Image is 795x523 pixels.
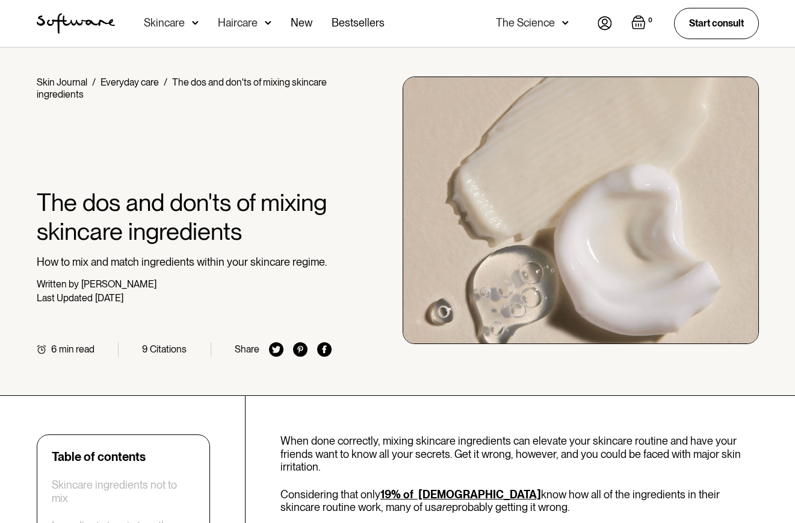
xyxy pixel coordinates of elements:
div: Haircare [218,17,258,29]
img: facebook icon [317,342,332,357]
div: Table of contents [52,449,146,464]
a: Skincare ingredients not to mix [52,478,195,504]
img: twitter icon [269,342,283,357]
a: home [37,13,115,34]
div: Citations [150,343,187,355]
div: Written by [37,278,79,290]
a: 19% of [DEMOGRAPHIC_DATA] [380,488,541,501]
div: 0 [646,15,655,26]
div: [PERSON_NAME] [81,278,156,290]
div: Last Updated [37,292,93,304]
a: Open empty cart [631,15,655,32]
div: / [92,77,96,88]
div: 6 [51,343,57,355]
div: / [164,77,167,88]
div: The dos and don'ts of mixing skincare ingredients [37,77,327,100]
img: arrow down [562,17,569,29]
p: When done correctly, mixing skincare ingredients can elevate your skincare routine and have your ... [280,434,759,474]
a: Everyday care [101,77,159,88]
img: arrow down [192,17,199,29]
a: Skin Journal [37,77,87,88]
p: Considering that only know how all of the ingredients in their skincare routine work, many of us ... [280,488,759,514]
div: Skincare [144,17,185,29]
div: The Science [496,17,555,29]
h1: The dos and don'ts of mixing skincare ingredients [37,188,332,246]
img: Software Logo [37,13,115,34]
em: are [436,501,452,513]
div: Share [235,343,259,355]
div: [DATE] [95,292,123,304]
img: arrow down [265,17,271,29]
p: How to mix and match ingredients within your skincare regime. [37,255,332,269]
img: pinterest icon [293,342,308,357]
div: 9 [142,343,147,355]
div: min read [59,343,94,355]
a: Start consult [674,8,759,39]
